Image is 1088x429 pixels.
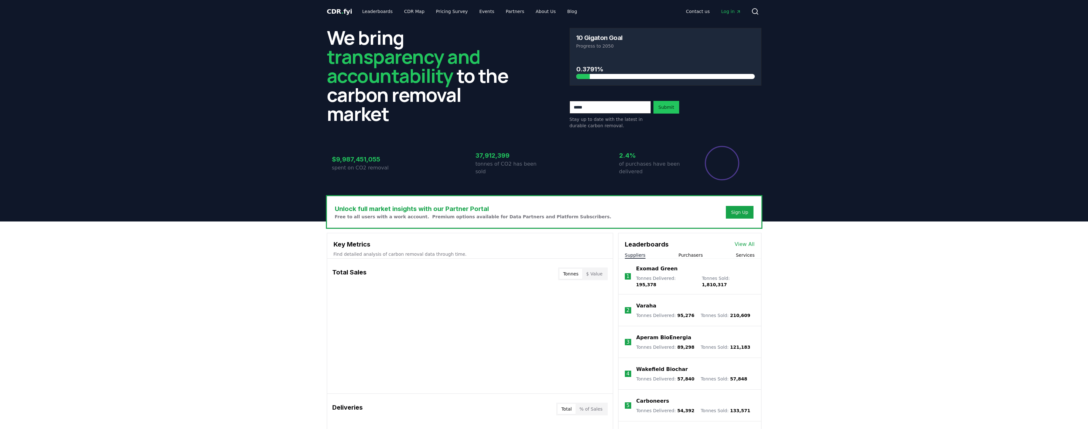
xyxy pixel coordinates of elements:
[626,307,630,314] p: 2
[341,8,343,15] span: .
[335,204,612,214] h3: Unlock full market insights with our Partner Portal
[576,35,623,41] h3: 10 Gigaton Goal
[626,402,630,409] p: 5
[636,407,694,414] p: Tonnes Delivered :
[501,6,529,17] a: Partners
[476,151,544,160] h3: 37,912,399
[735,241,755,248] a: View All
[636,312,694,319] p: Tonnes Delivered :
[636,397,669,405] a: Carboneers
[730,376,747,381] span: 57,848
[730,408,750,413] span: 133,571
[730,345,750,350] span: 121,183
[636,376,694,382] p: Tonnes Delivered :
[474,6,499,17] a: Events
[530,6,561,17] a: About Us
[730,313,750,318] span: 210,609
[576,64,755,74] h3: 0.3791%
[570,116,651,129] p: Stay up to date with the latest in durable carbon removal.
[327,43,480,89] span: transparency and accountability
[335,214,612,220] p: Free to all users with a work account. Premium options available for Data Partners and Platform S...
[625,252,645,258] button: Suppliers
[576,43,755,49] p: Progress to 2050
[677,313,694,318] span: 95,276
[726,206,753,219] button: Sign Up
[636,275,695,288] p: Tonnes Delivered :
[399,6,429,17] a: CDR Map
[619,160,688,175] p: of purchases have been delivered
[636,265,678,273] a: Exomad Green
[736,252,754,258] button: Services
[701,407,750,414] p: Tonnes Sold :
[677,408,694,413] span: 54,392
[625,240,669,249] h3: Leaderboards
[327,7,352,16] a: CDR.fyi
[626,370,630,378] p: 4
[476,160,544,175] p: tonnes of CO2 has been sold
[636,302,656,310] a: Varaha
[677,376,694,381] span: 57,840
[626,273,629,280] p: 1
[677,345,694,350] span: 89,298
[721,8,741,15] span: Log in
[582,269,606,279] button: $ Value
[327,28,519,123] h2: We bring to the carbon removal market
[731,209,748,215] a: Sign Up
[619,151,688,160] h3: 2.4%
[636,344,694,350] p: Tonnes Delivered :
[681,6,746,17] nav: Main
[332,267,367,280] h3: Total Sales
[702,275,754,288] p: Tonnes Sold :
[636,334,691,341] a: Aperam BioEnergia
[626,338,630,346] p: 3
[357,6,582,17] nav: Main
[681,6,715,17] a: Contact us
[702,282,727,287] span: 1,810,317
[334,251,606,257] p: Find detailed analysis of carbon removal data through time.
[332,403,363,415] h3: Deliveries
[701,344,750,350] p: Tonnes Sold :
[704,145,740,181] div: Percentage of sales delivered
[332,164,401,172] p: spent on CO2 removal
[431,6,473,17] a: Pricing Survey
[716,6,746,17] a: Log in
[653,101,679,114] button: Submit
[558,404,576,414] button: Total
[357,6,398,17] a: Leaderboards
[636,366,688,373] a: Wakefield Biochar
[332,155,401,164] h3: $9,987,451,055
[576,404,606,414] button: % of Sales
[701,312,750,319] p: Tonnes Sold :
[636,282,656,287] span: 195,378
[679,252,703,258] button: Purchasers
[334,240,606,249] h3: Key Metrics
[701,376,747,382] p: Tonnes Sold :
[327,8,352,15] span: CDR fyi
[559,269,582,279] button: Tonnes
[562,6,582,17] a: Blog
